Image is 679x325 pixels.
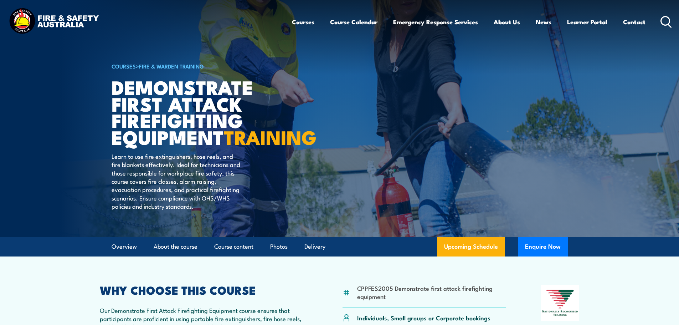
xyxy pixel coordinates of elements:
[357,284,506,301] li: CPPFES2005 Demonstrate first attack firefighting equipment
[214,237,253,256] a: Course content
[393,12,478,31] a: Emergency Response Services
[567,12,607,31] a: Learner Portal
[494,12,520,31] a: About Us
[100,285,308,295] h2: WHY CHOOSE THIS COURSE
[623,12,645,31] a: Contact
[536,12,551,31] a: News
[112,62,288,70] h6: >
[270,237,288,256] a: Photos
[154,237,197,256] a: About the course
[139,62,204,70] a: Fire & Warden Training
[112,152,242,210] p: Learn to use fire extinguishers, hose reels, and fire blankets effectively. Ideal for technicians...
[541,285,580,321] img: Nationally Recognised Training logo.
[292,12,314,31] a: Courses
[112,62,136,70] a: COURSES
[357,314,490,322] p: Individuals, Small groups or Corporate bookings
[112,78,288,145] h1: Demonstrate First Attack Firefighting Equipment
[437,237,505,257] a: Upcoming Schedule
[112,237,137,256] a: Overview
[224,122,317,151] strong: TRAINING
[330,12,377,31] a: Course Calendar
[518,237,568,257] button: Enquire Now
[304,237,325,256] a: Delivery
